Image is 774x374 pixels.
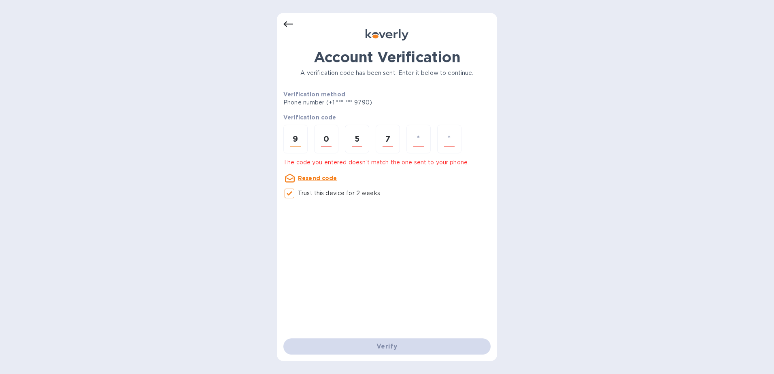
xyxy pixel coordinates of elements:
p: Verification code [283,113,491,121]
u: Resend code [298,175,337,181]
h1: Account Verification [283,49,491,66]
p: A verification code has been sent. Enter it below to continue. [283,69,491,77]
p: The code you entered doesn’t match the one sent to your phone. [283,158,491,167]
p: Phone number (+1 *** *** 9790) [283,98,434,107]
b: Verification method [283,91,345,98]
p: Trust this device for 2 weeks [298,189,380,198]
